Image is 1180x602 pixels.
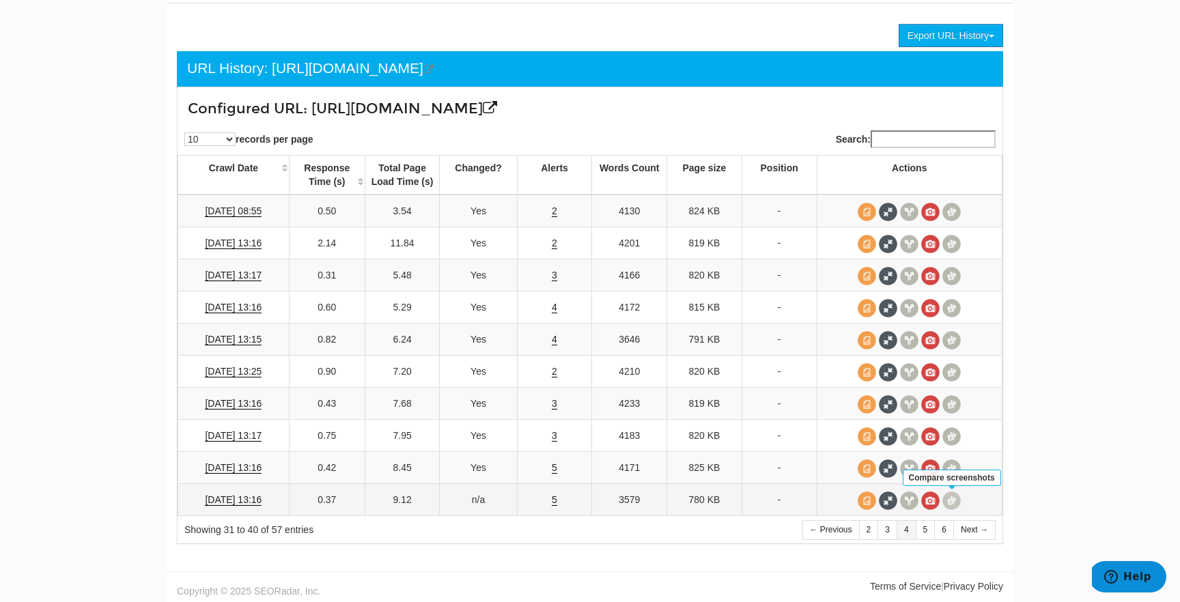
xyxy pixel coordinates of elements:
[953,520,996,540] a: Next →
[879,267,897,285] span: Full Source Diff
[742,227,817,259] td: -
[900,203,918,221] span: View headers
[365,452,440,484] td: 8.45
[742,324,817,356] td: -
[592,388,667,420] td: 4233
[897,520,916,540] a: 4
[667,259,742,291] td: 820 KB
[592,291,667,324] td: 4172
[942,203,961,221] span: Compare screenshots
[592,227,667,259] td: 4201
[667,195,742,227] td: 824 KB
[440,452,517,484] td: Yes
[742,195,817,227] td: -
[942,363,961,382] span: Compare screenshots
[870,581,941,592] a: Terms of Service
[188,101,855,117] h3: Configured URL: [URL][DOMAIN_NAME]
[365,324,440,356] td: 6.24
[184,132,313,146] label: records per page
[205,334,262,345] a: [DATE] 13:15
[552,302,557,313] a: 4
[552,205,557,217] a: 2
[858,491,876,510] span: View source
[440,388,517,420] td: Yes
[552,238,557,249] a: 2
[552,462,557,474] a: 5
[592,452,667,484] td: 4171
[440,227,517,259] td: Yes
[817,156,1002,195] th: Actions
[552,334,557,345] a: 4
[858,459,876,478] span: View source
[667,452,742,484] td: 825 KB
[590,579,1013,593] div: |
[440,291,517,324] td: Yes
[858,203,876,221] span: View source
[858,267,876,285] span: View source
[879,459,897,478] span: Full Source Diff
[205,238,262,249] a: [DATE] 13:16
[289,452,365,484] td: 0.42
[517,156,592,195] th: Alerts
[365,195,440,227] td: 3.54
[592,156,667,195] th: Words Count
[742,452,817,484] td: -
[742,291,817,324] td: -
[592,195,667,227] td: 4130
[942,299,961,317] span: Compare screenshots
[187,58,434,80] div: URL History: [URL][DOMAIN_NAME]
[205,494,262,506] a: [DATE] 13:16
[289,227,365,259] td: 2.14
[667,227,742,259] td: 819 KB
[552,270,557,281] a: 3
[942,267,961,285] span: Compare screenshots
[921,459,940,478] span: View screenshot
[440,356,517,388] td: Yes
[289,195,365,227] td: 0.50
[899,24,1003,47] button: Export URL History
[667,156,742,195] th: Page size
[667,484,742,516] td: 780 KB
[592,356,667,388] td: 4210
[289,324,365,356] td: 0.82
[440,484,517,516] td: n/a
[742,156,817,195] th: Position
[742,388,817,420] td: -
[802,520,860,540] a: ← Previous
[871,130,996,148] input: Search:
[440,259,517,291] td: Yes
[289,484,365,516] td: 0.37
[667,388,742,420] td: 819 KB
[205,430,262,442] a: [DATE] 13:17
[942,331,961,349] span: Compare screenshots
[858,299,876,317] span: View source
[934,520,954,540] a: 6
[365,227,440,259] td: 11.84
[879,235,897,253] span: Full Source Diff
[552,366,557,377] a: 2
[592,324,667,356] td: 3646
[921,203,940,221] span: View screenshot
[858,235,876,253] span: View source
[289,259,365,291] td: 0.31
[205,366,262,377] a: [DATE] 13:25
[942,235,961,253] span: Compare screenshots
[184,132,236,146] select: records per page
[942,395,961,414] span: Compare screenshots
[167,579,590,598] div: Copyright © 2025 SEORadar, Inc.
[667,324,742,356] td: 791 KB
[742,484,817,516] td: -
[552,430,557,442] a: 3
[365,291,440,324] td: 5.29
[205,462,262,474] a: [DATE] 13:16
[836,130,996,148] label: Search:
[667,356,742,388] td: 820 KB
[900,235,918,253] span: View headers
[877,520,897,540] a: 3
[365,356,440,388] td: 7.20
[365,388,440,420] td: 7.68
[289,291,365,324] td: 0.60
[592,259,667,291] td: 4166
[916,520,936,540] a: 5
